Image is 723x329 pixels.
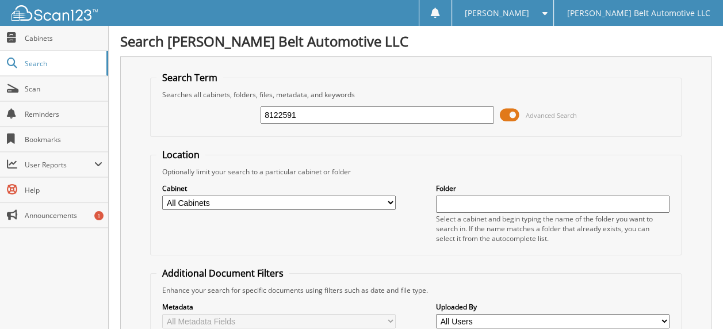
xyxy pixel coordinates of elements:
[162,302,396,312] label: Metadata
[526,111,577,120] span: Advanced Search
[436,302,670,312] label: Uploaded By
[436,183,670,193] label: Folder
[25,135,102,144] span: Bookmarks
[25,109,102,119] span: Reminders
[94,211,104,220] div: 1
[25,84,102,94] span: Scan
[25,185,102,195] span: Help
[567,10,710,17] span: [PERSON_NAME] Belt Automotive LLC
[156,148,205,161] legend: Location
[120,32,711,51] h1: Search [PERSON_NAME] Belt Automotive LLC
[25,59,101,68] span: Search
[665,274,723,329] iframe: Chat Widget
[12,5,98,21] img: scan123-logo-white.svg
[156,285,675,295] div: Enhance your search for specific documents using filters such as date and file type.
[25,33,102,43] span: Cabinets
[465,10,529,17] span: [PERSON_NAME]
[156,71,223,84] legend: Search Term
[25,211,102,220] span: Announcements
[436,214,670,243] div: Select a cabinet and begin typing the name of the folder you want to search in. If the name match...
[25,160,94,170] span: User Reports
[162,183,396,193] label: Cabinet
[156,167,675,177] div: Optionally limit your search to a particular cabinet or folder
[156,90,675,100] div: Searches all cabinets, folders, files, metadata, and keywords
[156,267,289,280] legend: Additional Document Filters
